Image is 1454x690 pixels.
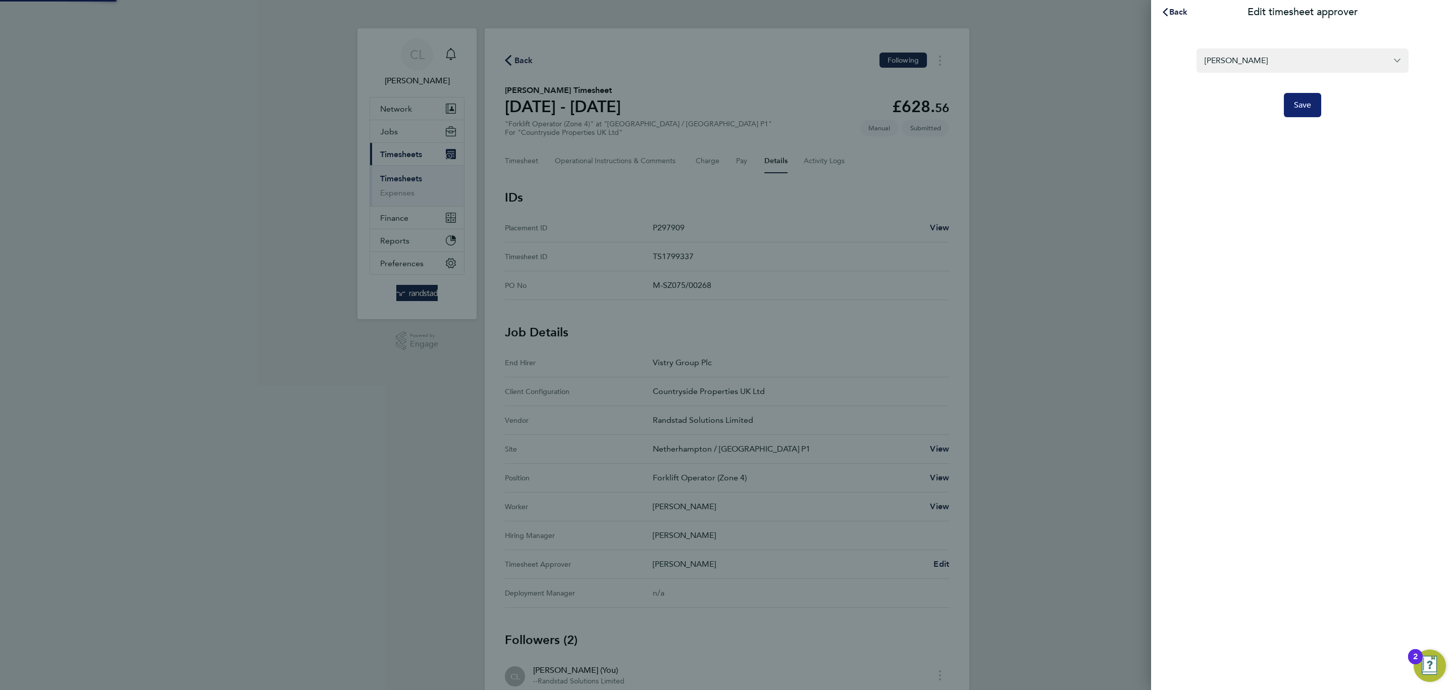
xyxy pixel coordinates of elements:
input: Select an approver [1197,48,1409,72]
p: Edit timesheet approver [1248,5,1358,19]
span: Save [1294,100,1312,110]
span: Back [1169,7,1188,17]
div: 2 [1413,657,1418,670]
button: Back [1151,2,1198,22]
button: Save [1284,93,1322,117]
button: Open Resource Center, 2 new notifications [1414,650,1446,682]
